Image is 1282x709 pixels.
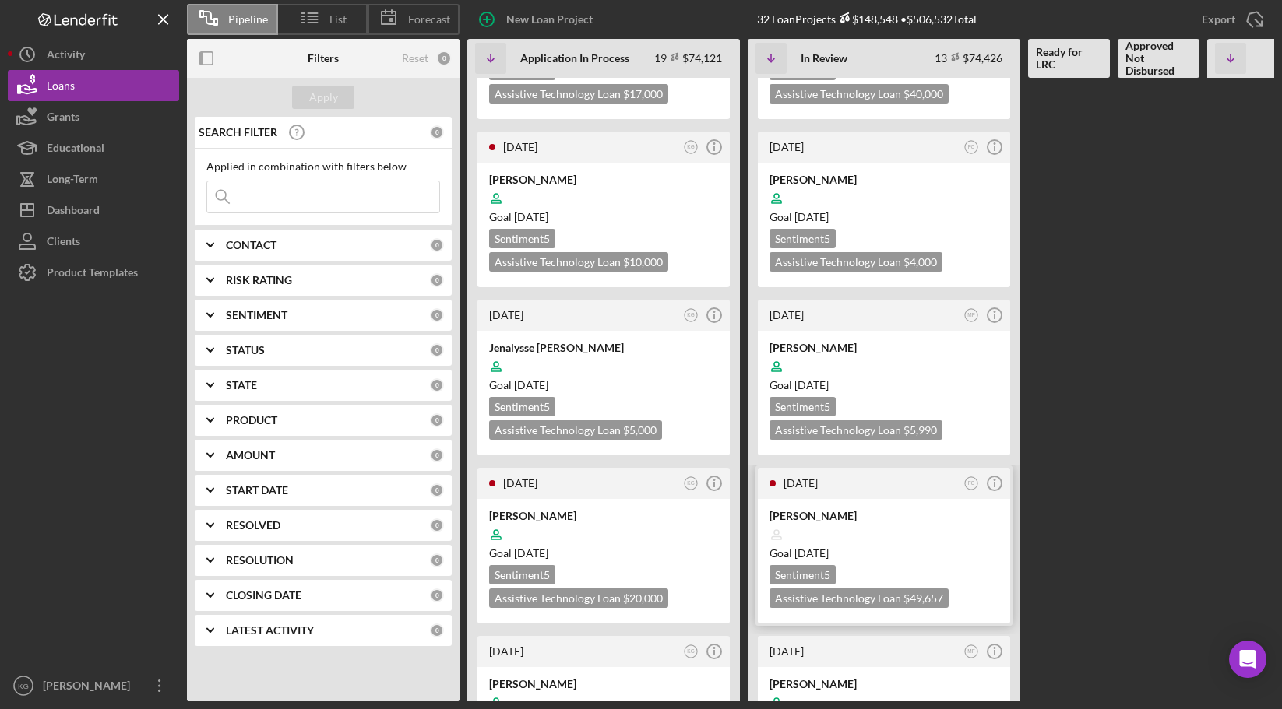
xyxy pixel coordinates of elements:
[757,12,977,26] div: 32 Loan Projects • $506,532 Total
[489,84,668,104] div: Assistive Technology Loan
[623,87,663,100] span: $17,000
[489,565,555,584] div: Sentiment 5
[475,297,732,458] a: [DATE]KGJenalysse [PERSON_NAME]Goal [DATE]Sentiment5Assistive Technology Loan $5,000
[430,413,444,427] div: 0
[8,70,179,101] button: Loans
[226,519,280,532] b: RESOLVED
[623,591,663,605] span: $20,000
[489,546,548,560] span: Goal
[489,420,662,440] div: Assistive Technology Loan
[199,126,277,139] b: SEARCH FILTER
[770,172,998,188] div: [PERSON_NAME]
[770,546,829,560] span: Goal
[8,163,179,195] button: Long-Term
[794,378,829,391] time: 10/05/2025
[1036,46,1102,71] b: Ready for LRC
[18,682,29,690] text: KG
[755,297,1013,458] a: [DATE]MF[PERSON_NAME]Goal [DATE]Sentiment5Assistive Technology Loan $5,990
[309,86,338,109] div: Apply
[489,252,668,272] div: Assistive Technology Loan
[961,641,982,662] button: MF
[8,226,179,257] a: Clients
[8,39,179,70] a: Activity
[226,449,275,462] b: AMOUNT
[770,420,942,440] div: Assistive Technology Loan
[794,210,829,223] time: 10/08/2025
[681,137,702,158] button: KG
[226,589,301,602] b: CLOSING DATE
[489,397,555,416] div: Sentiment 5
[47,226,80,261] div: Clients
[475,465,732,626] a: [DATE]KG[PERSON_NAME]Goal [DATE]Sentiment5Assistive Technology Loan $20,000
[430,588,444,602] div: 0
[520,52,629,65] b: Application In Process
[489,210,548,223] span: Goal
[8,195,179,226] button: Dashboard
[430,448,444,462] div: 0
[623,255,663,269] span: $10,000
[770,508,998,524] div: [PERSON_NAME]
[430,518,444,532] div: 0
[430,343,444,357] div: 0
[47,163,98,198] div: Long-Term
[770,644,804,658] time: 2025-09-03 06:18
[430,238,444,252] div: 0
[687,312,694,318] text: KG
[784,476,818,490] time: 2025-09-03 23:42
[968,144,975,149] text: FC
[514,378,548,391] time: 10/05/2025
[430,273,444,287] div: 0
[770,140,804,153] time: 2025-09-05 20:25
[226,484,288,497] b: START DATE
[1202,4,1235,35] div: Export
[226,344,265,356] b: STATUS
[292,86,354,109] button: Apply
[489,644,523,658] time: 2025-09-03 22:51
[903,591,943,605] span: $49,657
[8,101,179,132] button: Grants
[770,340,998,356] div: [PERSON_NAME]
[489,508,718,524] div: [PERSON_NAME]
[430,308,444,322] div: 0
[226,554,294,567] b: RESOLUTION
[687,648,694,654] text: KG
[408,13,450,26] span: Forecast
[770,588,949,608] div: Assistive Technology Loan
[623,423,657,437] span: $5,000
[47,257,138,292] div: Product Templates
[8,257,179,288] button: Product Templates
[801,52,847,65] b: In Review
[967,648,974,654] text: MF
[39,670,140,705] div: [PERSON_NAME]
[206,160,440,173] div: Applied in combination with filters below
[687,480,694,486] text: KG
[226,414,277,426] b: PRODUCT
[903,255,937,269] span: $4,000
[770,565,836,584] div: Sentiment 5
[770,252,942,272] div: Assistive Technology Loan
[770,378,829,391] span: Goal
[47,70,75,105] div: Loans
[961,473,982,494] button: FC
[903,423,937,437] span: $5,990
[794,546,829,560] time: 10/02/2025
[681,473,702,494] button: KG
[506,4,593,35] div: New Loan Project
[47,132,104,167] div: Educational
[681,641,702,662] button: KG
[8,132,179,163] button: Educational
[430,623,444,637] div: 0
[47,101,79,136] div: Grants
[770,676,998,692] div: [PERSON_NAME]
[961,305,982,326] button: MF
[968,480,975,486] text: FC
[430,483,444,497] div: 0
[489,378,548,391] span: Goal
[489,676,718,692] div: [PERSON_NAME]
[755,465,1013,626] a: [DATE]FC[PERSON_NAME]Goal [DATE]Sentiment5Assistive Technology Loan $49,657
